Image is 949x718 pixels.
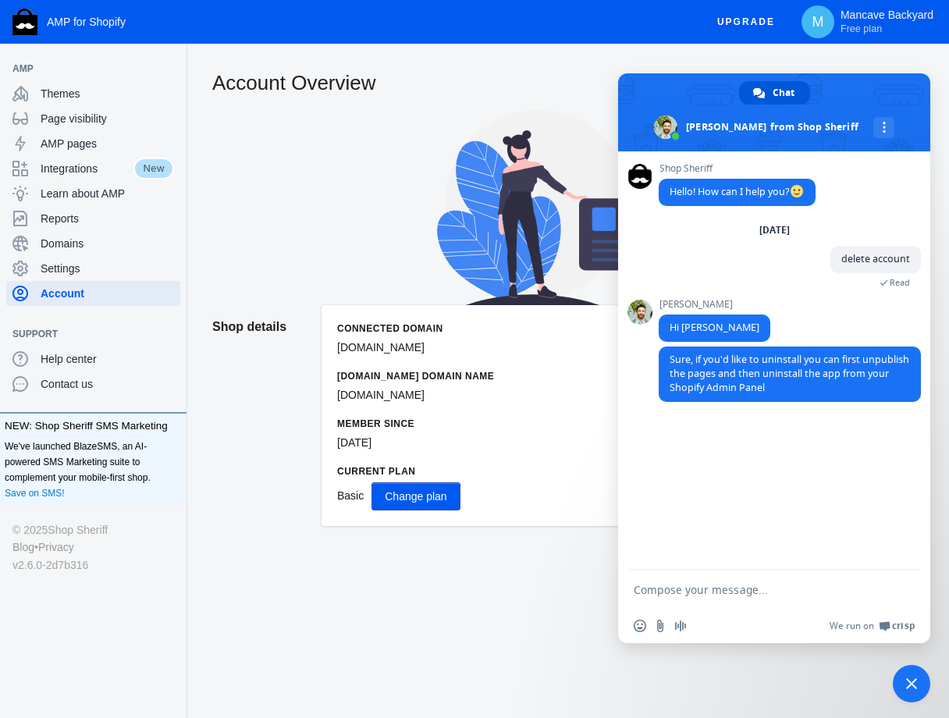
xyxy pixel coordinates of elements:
h6: Current Plan [337,464,908,479]
p: [DATE] [337,435,908,451]
a: Reports [6,206,180,231]
span: Chat [773,81,794,105]
a: Blog [12,538,34,556]
p: [DOMAIN_NAME] [337,387,908,403]
span: [PERSON_NAME] [659,299,770,310]
button: Add a sales channel [158,66,183,72]
span: Hello! How can I help you? [670,185,805,198]
div: More channels [873,117,894,138]
div: [DATE] [759,226,790,235]
span: Basic [337,489,364,502]
h2: Shop details [212,305,306,349]
span: Read [890,277,910,288]
span: Upgrade [717,8,775,36]
span: Shop Sheriff [659,163,816,174]
span: Change plan [385,490,446,503]
a: Shop Sheriff [48,521,108,538]
div: • [12,538,174,556]
span: Insert an emoji [634,620,646,632]
a: Settings [6,256,180,281]
span: Settings [41,261,174,276]
span: Learn about AMP [41,186,174,201]
div: © 2025 [12,521,174,538]
a: We run onCrisp [830,620,915,632]
div: Close chat [883,656,930,702]
span: Account [41,286,174,301]
span: Audio message [674,620,687,632]
textarea: Compose your message... [634,583,880,597]
span: AMP pages [41,136,174,151]
a: IntegrationsNew [6,156,180,181]
span: Reports [41,211,174,226]
p: [DOMAIN_NAME] [337,339,908,356]
span: Contact us [41,376,174,392]
a: AMP pages [6,131,180,156]
a: Privacy [38,538,74,556]
span: Free plan [841,23,882,35]
a: Learn about AMP [6,181,180,206]
a: Account [6,281,180,306]
span: Crisp [892,620,915,632]
p: Mancave Backyard [841,9,933,35]
a: Contact us [6,371,180,396]
span: Integrations [41,161,133,176]
span: We run on [830,620,874,632]
span: Send a file [654,620,666,632]
span: Sure, if you'd like to uninstall you can first unpublish the pages and then uninstall the app fro... [670,353,909,394]
span: Page visibility [41,111,174,126]
a: Save on SMS! [5,485,65,501]
h6: Connected domain [337,321,908,336]
span: Domains [41,236,174,251]
span: Support [12,326,158,342]
button: Add a sales channel [158,331,183,337]
h6: Member since [337,416,908,432]
span: New [133,158,174,179]
span: delete account [841,252,910,265]
a: Themes [6,81,180,106]
span: Help center [41,351,174,367]
img: Shop Sheriff Logo [12,9,37,35]
h2: Account Overview [212,69,924,97]
div: Chat [739,81,810,105]
span: AMP for Shopify [47,16,126,28]
span: AMP [12,61,158,76]
a: Domains [6,231,180,256]
div: v2.6.0-2d7b316 [12,556,174,574]
button: Change plan [371,482,460,510]
a: Page visibility [6,106,180,131]
span: M [810,14,826,30]
button: Upgrade [705,8,787,37]
h6: [DOMAIN_NAME] domain name [337,368,908,384]
span: Themes [41,86,174,101]
span: Hi [PERSON_NAME] [670,321,759,334]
